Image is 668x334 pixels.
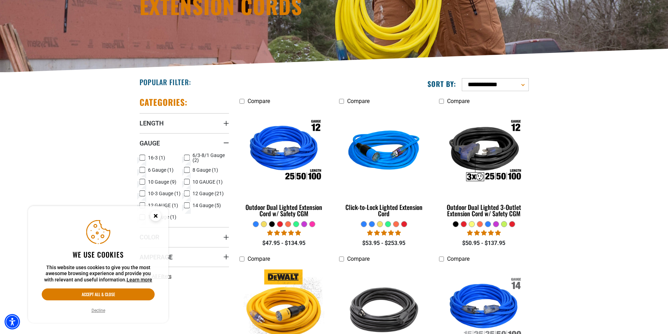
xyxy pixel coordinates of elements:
a: Outdoor Dual Lighted 3-Outlet Extension Cord w/ Safety CGM Outdoor Dual Lighted 3-Outlet Extensio... [439,108,528,221]
label: Sort by: [427,79,456,88]
div: $50.95 - $137.95 [439,239,528,247]
span: 12 Gauge (21) [193,191,224,196]
img: Outdoor Dual Lighted 3-Outlet Extension Cord w/ Safety CGM [440,111,528,192]
summary: Color [140,227,229,247]
img: Outdoor Dual Lighted Extension Cord w/ Safety CGM [240,111,328,192]
a: Outdoor Dual Lighted Extension Cord w/ Safety CGM Outdoor Dual Lighted Extension Cord w/ Safety CGM [239,108,329,221]
span: Compare [347,98,370,104]
span: 8 Gauge (1) [193,168,218,172]
div: Outdoor Dual Lighted 3-Outlet Extension Cord w/ Safety CGM [439,204,528,217]
div: Outdoor Dual Lighted Extension Cord w/ Safety CGM [239,204,329,217]
summary: Amperage [140,247,229,267]
aside: Cookie Consent [28,206,168,323]
div: Accessibility Menu [5,314,20,329]
span: Compare [248,255,270,262]
button: Close this option [143,206,168,228]
h2: Categories: [140,97,188,108]
button: Decline [89,307,107,314]
img: blue [340,111,428,192]
summary: Gauge [140,133,229,153]
button: Accept all & close [42,288,155,300]
span: Gauge [140,139,160,147]
a: blue Click-to-Lock Lighted Extension Cord [339,108,429,221]
div: $53.95 - $253.95 [339,239,429,247]
span: 4.83 stars [267,230,301,236]
div: Click-to-Lock Lighted Extension Cord [339,204,429,217]
span: Length [140,119,164,127]
span: 12 GAUGE (1) [148,203,178,208]
span: 10 Gauge (9) [148,179,176,184]
span: 4.80 stars [467,230,501,236]
span: 10-3 Gauge (1) [148,191,181,196]
span: Compare [347,255,370,262]
span: 6/3-8/1 Gauge (2) [193,153,226,163]
span: 16-3 (1) [148,155,165,160]
p: This website uses cookies to give you the most awesome browsing experience and provide you with r... [42,265,155,283]
a: This website uses cookies to give you the most awesome browsing experience and provide you with r... [127,277,152,282]
span: Compare [447,255,470,262]
span: 10 GAUGE (1) [193,179,223,184]
span: 14 Gauge (5) [193,203,221,208]
span: 6 Gauge (1) [148,168,174,172]
span: 4.87 stars [367,230,401,236]
summary: Length [140,113,229,133]
div: $47.95 - $134.95 [239,239,329,247]
span: Compare [447,98,470,104]
span: Compare [248,98,270,104]
h2: Popular Filter: [140,77,191,87]
h2: We use cookies [42,250,155,259]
